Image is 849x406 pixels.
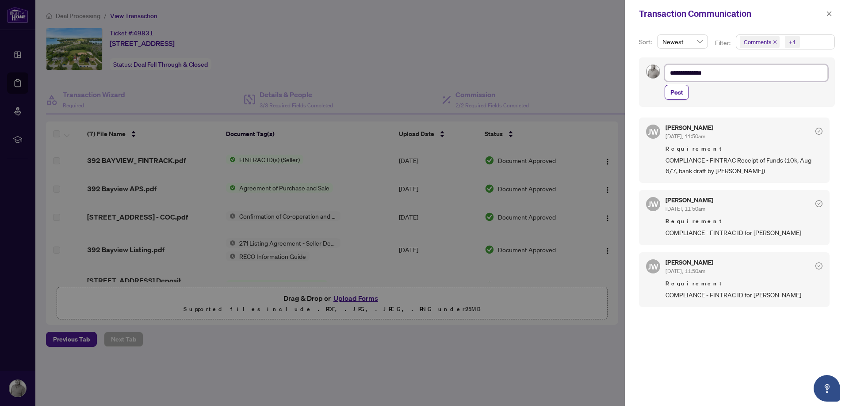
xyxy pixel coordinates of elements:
div: +1 [789,38,796,46]
span: COMPLIANCE - FINTRAC ID for [PERSON_NAME] [665,290,822,300]
h5: [PERSON_NAME] [665,259,713,266]
span: [DATE], 11:50am [665,205,705,212]
span: close [826,11,832,17]
span: Post [670,85,683,99]
div: Transaction Communication [639,7,823,20]
p: Sort: [639,37,654,47]
span: [DATE], 11:50am [665,133,705,140]
span: check-circle [815,200,822,207]
button: Open asap [814,375,840,402]
h5: [PERSON_NAME] [665,197,713,203]
span: Comments [740,36,780,48]
span: check-circle [815,262,822,269]
span: Requirement [665,217,822,226]
span: Comments [744,38,771,46]
span: Requirement [665,144,822,153]
span: COMPLIANCE - FINTRAC ID for [PERSON_NAME] [665,228,822,238]
button: Post [665,85,689,100]
img: Profile Icon [646,65,660,78]
span: JW [648,125,658,138]
span: COMPLIANCE - FINTRAC Receipt of Funds (10k, Aug 6/7, bank draft by [PERSON_NAME]) [665,155,822,176]
span: JW [648,260,658,273]
span: check-circle [815,128,822,135]
span: Newest [662,35,703,48]
p: Filter: [715,38,732,48]
span: [DATE], 11:50am [665,268,705,274]
span: Requirement [665,279,822,288]
span: JW [648,198,658,210]
h5: [PERSON_NAME] [665,125,713,131]
span: close [773,40,777,44]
